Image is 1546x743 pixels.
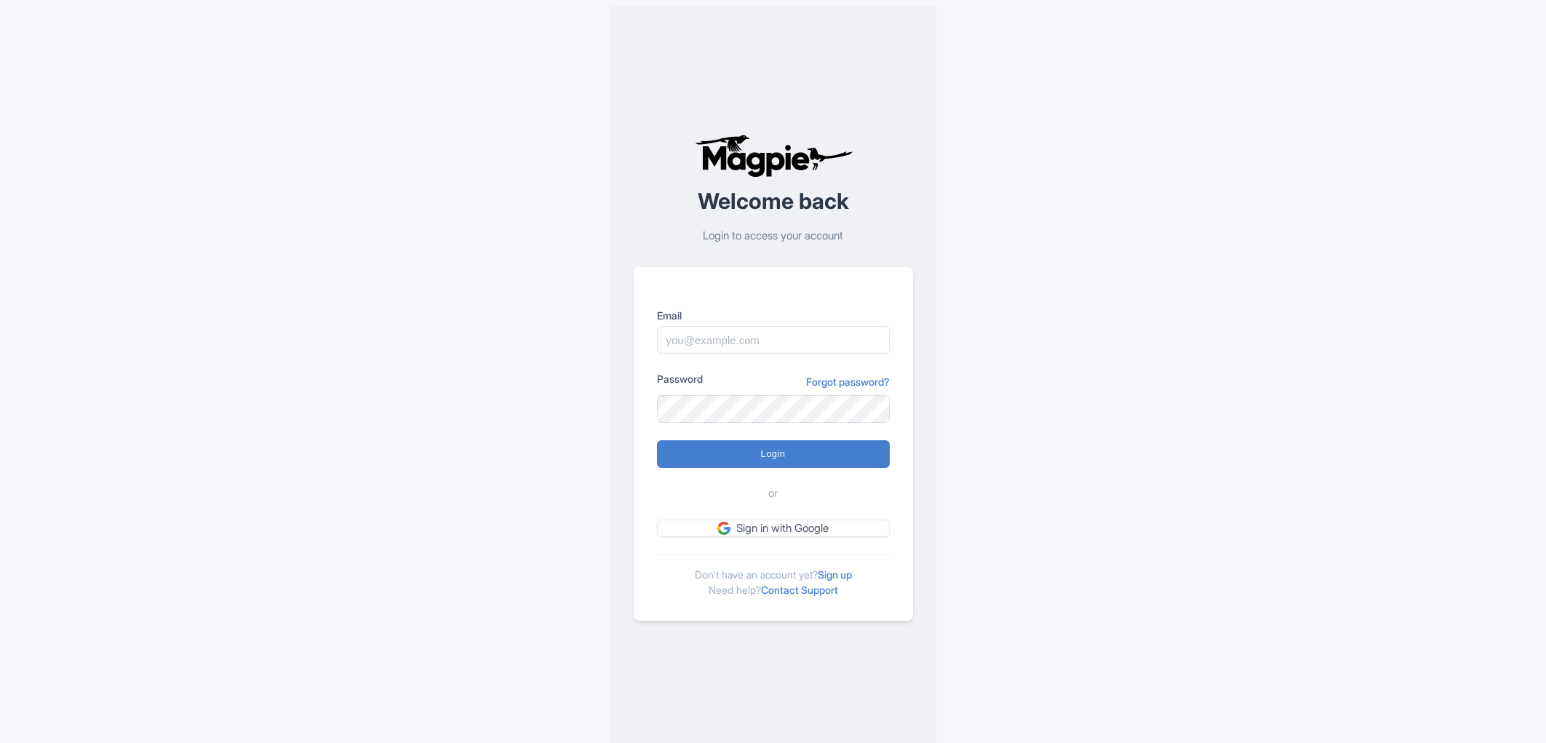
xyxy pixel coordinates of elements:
[657,326,890,354] input: you@example.com
[691,134,855,178] img: logo-ab69f6fb50320c5b225c76a69d11143b.png
[657,555,890,597] div: Don't have an account yet? Need help?
[717,522,730,535] img: google.svg
[768,485,778,502] span: or
[761,584,838,596] a: Contact Support
[818,568,852,581] a: Sign up
[657,308,890,323] label: Email
[634,189,913,213] h2: Welcome back
[657,520,890,538] a: Sign in with Google
[657,440,890,468] input: Login
[806,374,890,389] a: Forgot password?
[657,371,703,386] label: Password
[634,228,913,245] p: Login to access your account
